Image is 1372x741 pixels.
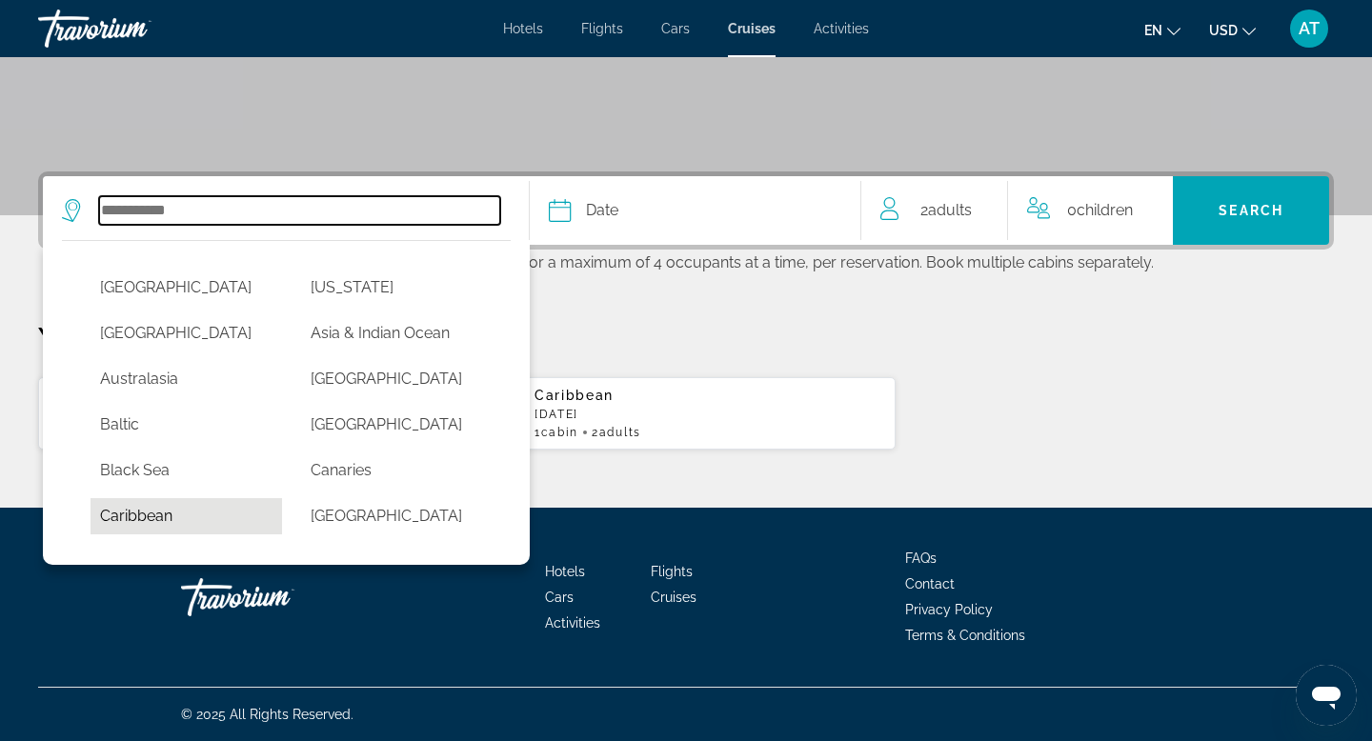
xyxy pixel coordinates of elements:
button: Select cruise destination: Bahamas [301,361,493,397]
p: For best results, we recommend searching for a maximum of 4 occupants at a time, per reservation.... [38,250,1334,271]
button: Select cruise destination: Black Sea [91,452,282,489]
button: User Menu [1284,9,1334,49]
a: Cars [661,21,690,36]
a: Activities [545,615,600,631]
span: 2 [592,426,641,439]
button: Select cruise destination: Caribbean [91,498,282,534]
span: Adults [928,201,972,219]
span: Date [586,197,618,224]
button: Select cruise destination: Canaries [301,452,493,489]
iframe: Button to launch messaging window [1296,665,1357,726]
a: Terms & Conditions [905,628,1025,643]
a: Flights [581,21,623,36]
span: 2 [920,197,972,224]
button: Select cruise destination: Africa [91,270,282,306]
a: Privacy Policy [905,602,993,617]
button: Select cruise destination: Baltic [91,407,282,443]
div: Destination options [43,240,530,565]
span: en [1144,23,1162,38]
button: Select cruise destination: Asia & Indian Ocean [301,315,493,351]
button: Select cruise destination: China [91,544,282,580]
button: [GEOGRAPHIC_DATA][DATE]1cabin2Adults [38,376,457,451]
span: 1 [535,426,578,439]
span: © 2025 All Rights Reserved. [181,707,353,722]
a: Travorium [38,4,229,53]
button: Travelers: 2 adults, 0 children [861,176,1174,245]
a: Hotels [545,564,585,579]
p: [DATE] [535,408,880,421]
span: Adults [599,426,641,439]
button: Select cruise destination: Dubai & Emirates [301,544,493,580]
a: Cars [545,590,574,605]
button: Select cruise destination: Bermuda [301,407,493,443]
button: Select cruise destination: Australasia [91,361,282,397]
button: Select cruise destination: Antarctica [91,315,282,351]
span: Children [1077,201,1133,219]
div: Search widget [43,176,1329,245]
p: Your Recent Searches [38,319,1334,357]
button: Search [1173,176,1329,245]
a: Cruises [728,21,776,36]
span: USD [1209,23,1238,38]
input: Select cruise destination [99,196,500,225]
button: Select cruise date [549,176,841,245]
span: Search [1219,203,1283,218]
a: Contact [905,576,955,591]
a: Activities [814,21,869,36]
a: FAQs [905,551,937,566]
button: Select cruise destination: Central America [301,498,493,534]
span: cabin [541,426,578,439]
span: 0 [1067,197,1133,224]
a: Cruises [651,590,696,605]
button: Change currency [1209,16,1256,44]
a: Hotels [503,21,543,36]
button: Select cruise destination: Alaska [301,270,493,306]
span: AT [1299,19,1320,38]
a: Go Home [181,569,372,626]
button: Caribbean[DATE]1cabin2Adults [476,376,896,451]
span: Caribbean [535,388,614,403]
a: Flights [651,564,693,579]
button: Change language [1144,16,1180,44]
